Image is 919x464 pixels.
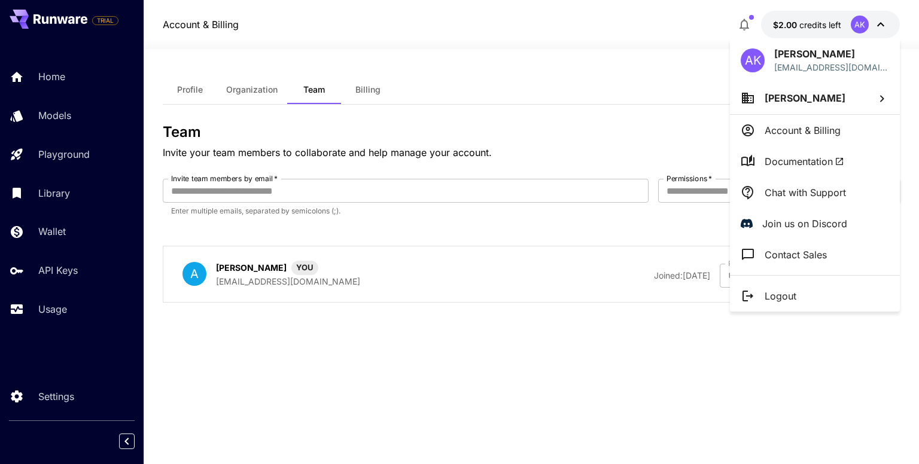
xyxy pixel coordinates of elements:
p: Logout [765,289,796,303]
p: Join us on Discord [762,216,847,231]
div: aman@amankrokx.com [774,61,889,74]
span: [PERSON_NAME] [765,92,845,104]
p: Contact Sales [765,248,827,262]
p: [EMAIL_ADDRESS][DOMAIN_NAME] [774,61,889,74]
div: AK [741,48,765,72]
p: Chat with Support [765,185,846,200]
span: Documentation [765,154,844,169]
button: [PERSON_NAME] [730,82,900,114]
p: Account & Billing [765,123,841,138]
p: [PERSON_NAME] [774,47,889,61]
